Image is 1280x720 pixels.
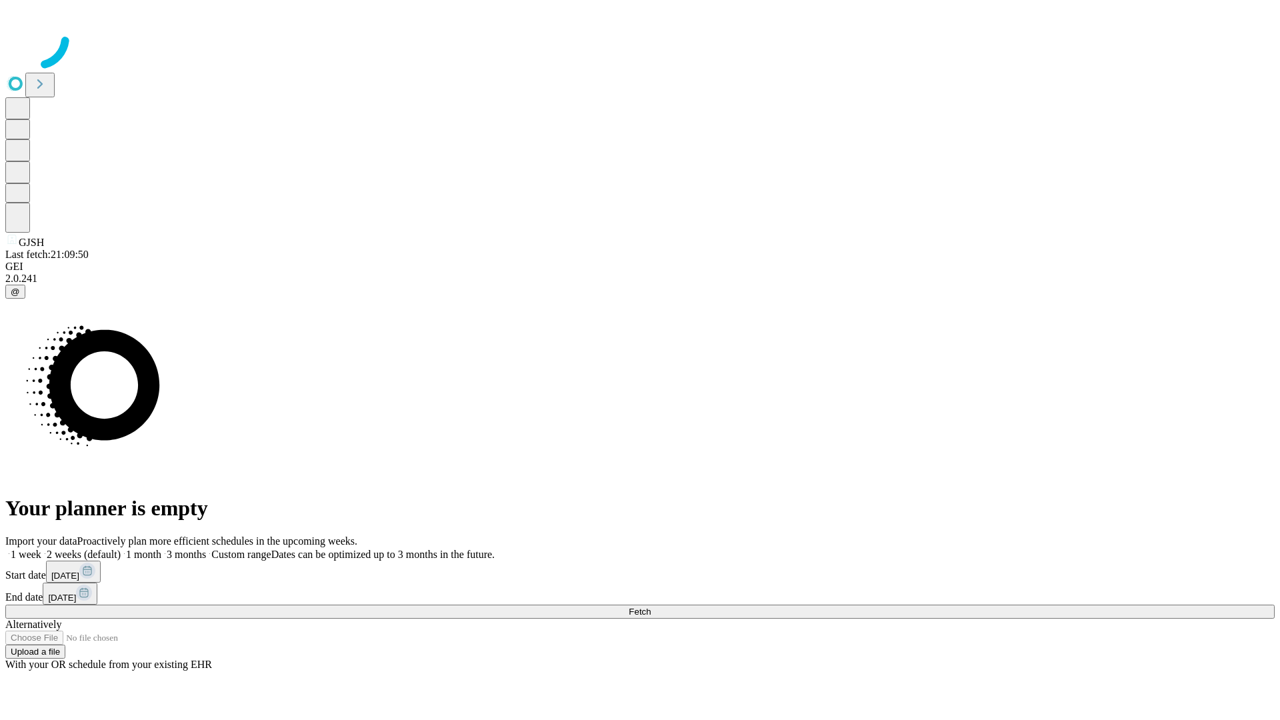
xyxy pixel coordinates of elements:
[47,549,121,560] span: 2 weeks (default)
[5,561,1275,583] div: Start date
[5,261,1275,273] div: GEI
[5,535,77,547] span: Import your data
[46,561,101,583] button: [DATE]
[126,549,161,560] span: 1 month
[5,619,61,630] span: Alternatively
[11,287,20,297] span: @
[5,249,89,260] span: Last fetch: 21:09:50
[77,535,357,547] span: Proactively plan more efficient schedules in the upcoming weeks.
[5,605,1275,619] button: Fetch
[5,496,1275,521] h1: Your planner is empty
[5,285,25,299] button: @
[167,549,206,560] span: 3 months
[271,549,495,560] span: Dates can be optimized up to 3 months in the future.
[5,273,1275,285] div: 2.0.241
[5,645,65,659] button: Upload a file
[629,607,651,617] span: Fetch
[5,659,212,670] span: With your OR schedule from your existing EHR
[43,583,97,605] button: [DATE]
[19,237,44,248] span: GJSH
[5,583,1275,605] div: End date
[211,549,271,560] span: Custom range
[48,593,76,603] span: [DATE]
[11,549,41,560] span: 1 week
[51,571,79,581] span: [DATE]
